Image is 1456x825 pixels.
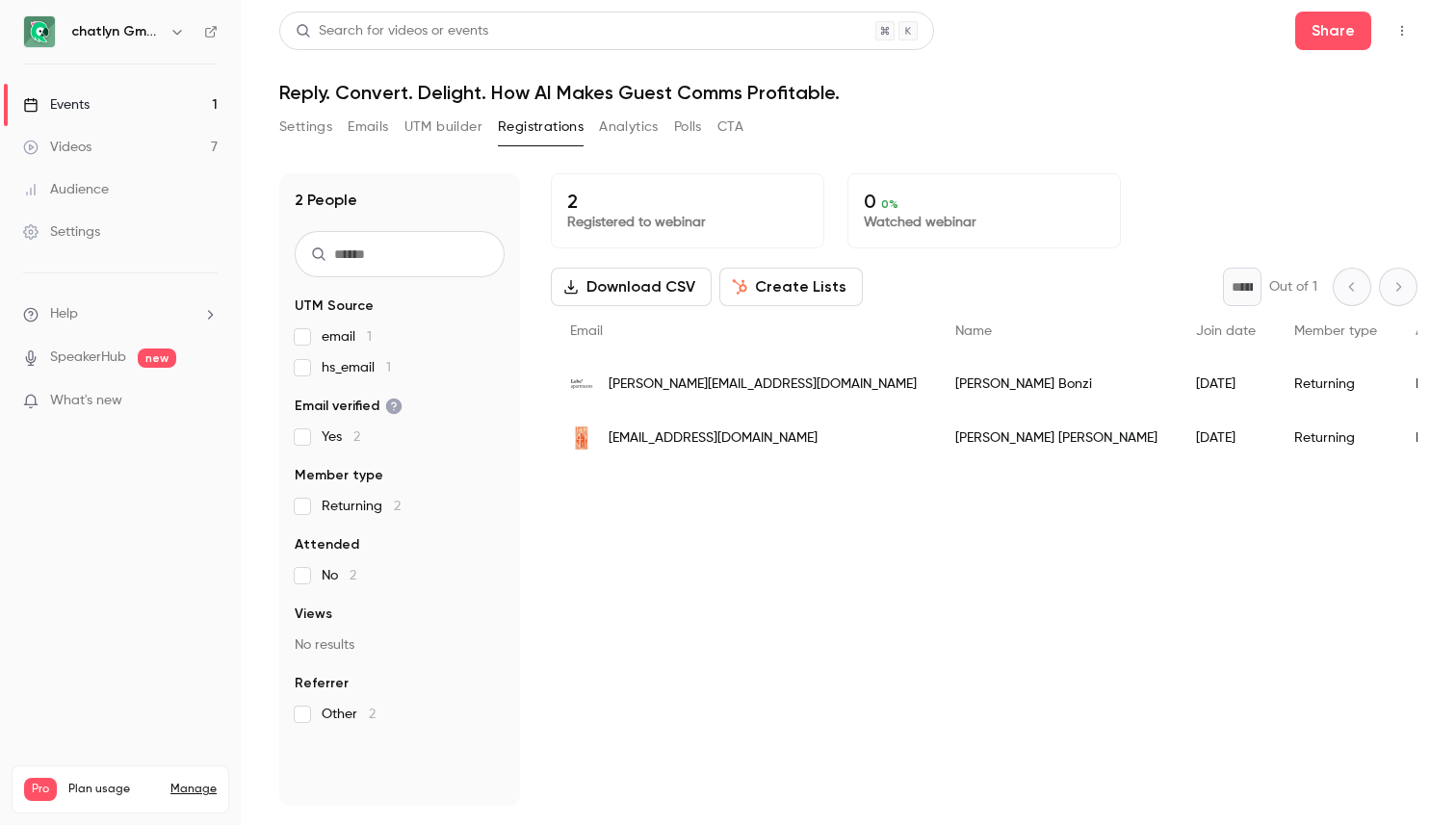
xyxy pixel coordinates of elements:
span: Referrer [295,674,349,693]
div: Events [23,95,90,115]
span: UTM Source [295,296,374,316]
img: hotelset.sk [570,426,593,450]
button: Settings [279,112,332,142]
button: Download CSV [551,268,712,306]
p: No results [295,635,505,655]
div: Videos [23,138,91,157]
img: chatlyn GmbH [24,16,55,47]
span: Views [295,605,332,624]
a: Manage [170,782,217,797]
p: Registered to webinar [567,213,808,232]
button: UTM builder [404,112,482,142]
p: Watched webinar [864,213,1105,232]
button: Share [1295,12,1371,50]
span: [PERSON_NAME][EMAIL_ADDRESS][DOMAIN_NAME] [609,374,917,395]
span: Other [322,705,376,724]
span: 1 [386,361,391,374]
section: facet-groups [295,296,505,724]
span: Name [955,324,992,338]
span: Yes [322,427,360,447]
h1: Reply. Convert. Delight. How AI Makes Guest Comms Profitable. [279,81,1417,104]
span: 2 [369,708,376,721]
span: Member type [295,466,383,485]
button: CTA [717,112,743,142]
span: new [138,348,176,368]
span: Pro [24,778,57,801]
button: Registrations [498,112,584,142]
span: 2 [350,569,356,582]
div: [DATE] [1177,357,1275,411]
div: Audience [23,180,109,199]
span: hs_email [322,358,391,377]
span: Join date [1196,324,1256,338]
button: Polls [674,112,702,142]
span: Member type [1294,324,1377,338]
li: help-dropdown-opener [23,304,218,324]
span: 1 [367,330,372,344]
img: lebe-apartments.com [570,373,593,396]
span: 0 % [881,197,898,211]
span: Email [570,324,603,338]
h6: chatlyn GmbH [71,22,162,41]
span: Plan usage [68,782,159,797]
span: 2 [353,430,360,444]
span: email [322,327,372,347]
span: [EMAIL_ADDRESS][DOMAIN_NAME] [609,428,818,449]
div: Returning [1275,411,1396,465]
p: 2 [567,190,808,213]
span: Attended [295,535,359,554]
a: SpeakerHub [50,348,126,368]
span: Returning [322,497,401,516]
div: Search for videos or events [296,21,488,41]
button: Create Lists [719,268,863,306]
div: [PERSON_NAME] Bonzi [936,357,1177,411]
span: Email verified [295,397,403,416]
button: Analytics [599,112,659,142]
span: Help [50,304,78,324]
button: Emails [348,112,388,142]
p: 0 [864,190,1105,213]
div: [PERSON_NAME] [PERSON_NAME] [936,411,1177,465]
p: Out of 1 [1269,277,1317,296]
div: Settings [23,222,100,242]
div: [DATE] [1177,411,1275,465]
h1: 2 People [295,189,357,212]
span: No [322,566,356,585]
span: 2 [394,500,401,513]
span: What's new [50,391,122,411]
div: Returning [1275,357,1396,411]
